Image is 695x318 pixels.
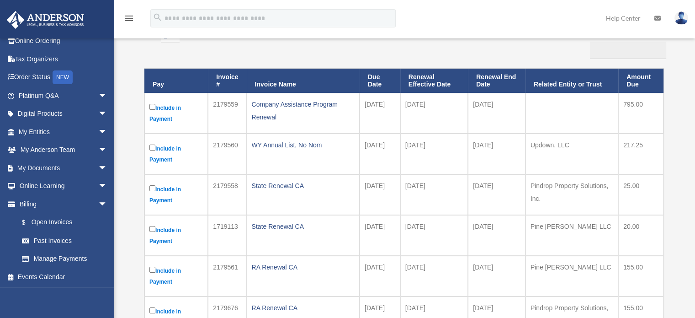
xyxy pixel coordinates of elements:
[360,69,400,93] th: Due Date: activate to sort column ascending
[252,220,355,233] div: State Renewal CA
[13,250,117,268] a: Manage Payments
[144,69,208,93] th: Pay: activate to sort column descending
[360,93,400,134] td: [DATE]
[400,134,468,174] td: [DATE]
[400,256,468,296] td: [DATE]
[6,159,121,177] a: My Documentsarrow_drop_down
[13,213,112,232] a: $Open Invoices
[98,86,117,105] span: arrow_drop_down
[98,177,117,196] span: arrow_drop_down
[208,69,246,93] th: Invoice #: activate to sort column ascending
[149,183,203,206] label: Include in Payment
[208,93,246,134] td: 2179559
[208,215,246,256] td: 1719113
[6,177,121,195] a: Online Learningarrow_drop_down
[252,261,355,274] div: RA Renewal CA
[6,86,121,105] a: Platinum Q&Aarrow_drop_down
[468,256,525,296] td: [DATE]
[98,105,117,124] span: arrow_drop_down
[149,265,203,287] label: Include in Payment
[587,31,663,59] label: Search:
[618,134,663,174] td: 217.25
[98,159,117,178] span: arrow_drop_down
[618,93,663,134] td: 795.00
[6,123,121,141] a: My Entitiesarrow_drop_down
[6,50,121,68] a: Tax Organizers
[618,69,663,93] th: Amount Due: activate to sort column ascending
[674,11,688,25] img: User Pic
[149,307,155,313] input: Include in Payment
[149,226,155,232] input: Include in Payment
[149,145,155,151] input: Include in Payment
[149,104,155,110] input: Include in Payment
[6,105,121,123] a: Digital Productsarrow_drop_down
[149,224,203,247] label: Include in Payment
[123,16,134,24] a: menu
[149,143,203,165] label: Include in Payment
[149,102,203,124] label: Include in Payment
[590,42,666,59] input: Search:
[618,174,663,215] td: 25.00
[360,174,400,215] td: [DATE]
[4,11,87,29] img: Anderson Advisors Platinum Portal
[525,69,618,93] th: Related Entity or Trust: activate to sort column ascending
[252,139,355,151] div: WY Annual List, No Nom
[149,185,155,191] input: Include in Payment
[252,179,355,192] div: State Renewal CA
[123,13,134,24] i: menu
[208,256,246,296] td: 2179561
[252,302,355,314] div: RA Renewal CA
[53,70,73,84] div: NEW
[400,215,468,256] td: [DATE]
[247,69,360,93] th: Invoice Name: activate to sort column ascending
[360,256,400,296] td: [DATE]
[525,174,618,215] td: Pindrop Property Solutions, Inc.
[208,174,246,215] td: 2179558
[149,267,155,273] input: Include in Payment
[144,31,201,52] label: Show entries
[400,69,468,93] th: Renewal Effective Date: activate to sort column ascending
[468,93,525,134] td: [DATE]
[6,141,121,159] a: My Anderson Teamarrow_drop_down
[400,93,468,134] td: [DATE]
[98,195,117,214] span: arrow_drop_down
[6,268,121,286] a: Events Calendar
[468,134,525,174] td: [DATE]
[468,215,525,256] td: [DATE]
[98,141,117,160] span: arrow_drop_down
[6,68,121,87] a: Order StatusNEW
[618,256,663,296] td: 155.00
[13,232,117,250] a: Past Invoices
[468,174,525,215] td: [DATE]
[98,123,117,141] span: arrow_drop_down
[525,215,618,256] td: Pine [PERSON_NAME] LLC
[27,217,32,228] span: $
[525,256,618,296] td: Pine [PERSON_NAME] LLC
[360,134,400,174] td: [DATE]
[153,12,163,22] i: search
[400,174,468,215] td: [DATE]
[618,215,663,256] td: 20.00
[6,32,121,50] a: Online Ordering
[6,195,117,213] a: Billingarrow_drop_down
[360,215,400,256] td: [DATE]
[468,69,525,93] th: Renewal End Date: activate to sort column ascending
[252,98,355,124] div: Company Assistance Program Renewal
[208,134,246,174] td: 2179560
[525,134,618,174] td: Updown, LLC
